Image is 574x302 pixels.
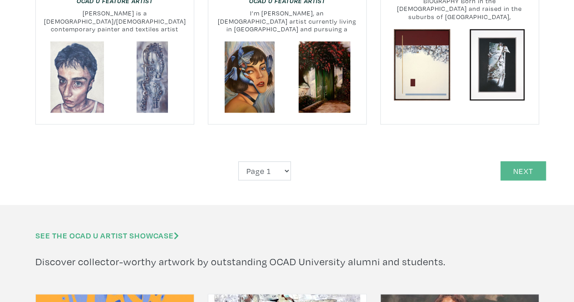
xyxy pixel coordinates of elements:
[36,9,194,33] small: [PERSON_NAME] is a [DEMOGRAPHIC_DATA]/[DEMOGRAPHIC_DATA] contemporary painter and textiles artist...
[208,9,366,33] small: I’m [PERSON_NAME], an [DEMOGRAPHIC_DATA] artist currently living in [GEOGRAPHIC_DATA] and pursuin...
[35,254,539,269] p: Discover collector-worthy artwork by outstanding OCAD University alumni and students.
[35,230,179,241] a: See the OCAD U Artist Showcase
[500,161,546,181] a: Next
